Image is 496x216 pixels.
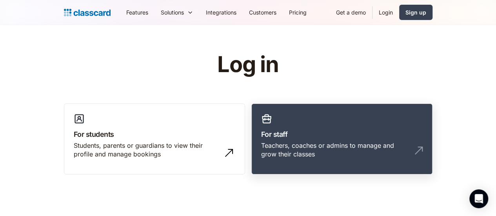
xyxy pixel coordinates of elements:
div: Open Intercom Messenger [469,189,488,208]
a: For studentsStudents, parents or guardians to view their profile and manage bookings [64,103,245,175]
a: Get a demo [330,4,372,21]
div: Students, parents or guardians to view their profile and manage bookings [74,141,220,159]
a: Integrations [200,4,243,21]
div: Solutions [154,4,200,21]
a: Features [120,4,154,21]
a: Logo [64,7,111,18]
a: For staffTeachers, coaches or admins to manage and grow their classes [251,103,432,175]
a: Login [372,4,399,21]
div: Teachers, coaches or admins to manage and grow their classes [261,141,407,159]
div: Sign up [405,8,426,16]
div: Solutions [161,8,184,16]
a: Pricing [283,4,313,21]
a: Customers [243,4,283,21]
a: Sign up [399,5,432,20]
h1: Log in [124,53,372,77]
h3: For staff [261,129,423,140]
h3: For students [74,129,235,140]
